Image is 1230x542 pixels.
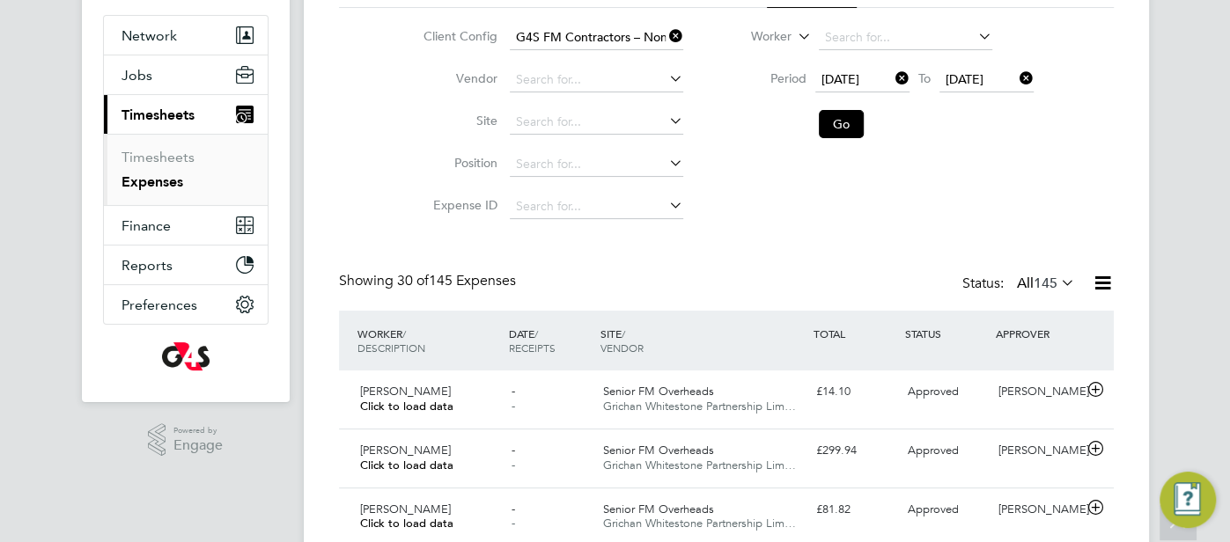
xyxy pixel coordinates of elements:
[103,342,269,370] a: Go to home page
[622,326,625,341] span: /
[104,55,268,94] button: Jobs
[809,495,901,524] div: £81.82
[418,70,497,86] label: Vendor
[809,318,901,349] div: TOTAL
[122,27,177,44] span: Network
[122,297,197,313] span: Preferences
[360,399,453,414] span: Click to load data
[122,173,183,190] a: Expenses
[819,110,864,138] button: Go
[418,197,497,213] label: Expense ID
[104,285,268,324] button: Preferences
[603,502,714,516] span: Senior FM Overheads
[418,28,497,44] label: Client Config
[534,326,538,341] span: /
[991,495,1083,524] div: [PERSON_NAME]
[512,502,515,516] span: -
[510,152,683,177] input: Search for...
[809,377,901,406] div: £14.10
[1017,275,1075,292] label: All
[505,318,596,363] div: DATE
[509,341,556,355] span: RECEIPTS
[946,71,983,87] span: [DATE]
[603,399,796,414] span: Grichan Whitestone Partnership Lim…
[596,318,809,363] div: SITE
[512,443,515,458] span: -
[104,16,268,55] button: Network
[104,245,268,284] button: Reports
[397,272,429,289] span: 30 of
[913,67,936,90] span: To
[512,384,515,399] span: -
[1160,472,1216,528] button: Engage Resource Center
[603,384,714,399] span: Senior FM Overheads
[357,341,425,355] span: DESCRIPTION
[173,438,223,453] span: Engage
[418,113,497,128] label: Site
[819,26,992,50] input: Search for...
[173,423,223,438] span: Powered by
[908,502,959,516] span: Approved
[418,155,497,171] label: Position
[510,68,683,92] input: Search for...
[104,206,268,245] button: Finance
[901,318,992,349] div: STATUS
[122,217,171,234] span: Finance
[991,377,1083,406] div: [PERSON_NAME]
[122,106,195,123] span: Timesheets
[339,272,519,290] div: Showing
[512,516,515,531] span: -
[908,443,959,458] span: Approved
[148,423,223,457] a: Powered byEngage
[353,318,505,363] div: WORKER
[991,436,1083,465] div: [PERSON_NAME]
[991,318,1083,349] div: APPROVER
[104,134,268,205] div: Timesheets
[360,443,451,458] span: [PERSON_NAME]
[510,110,683,135] input: Search for...
[809,436,901,465] div: £299.94
[402,326,406,341] span: /
[603,458,796,472] span: Grichan Whitestone Partnership Lim…
[512,458,515,472] span: -
[122,67,152,84] span: Jobs
[510,194,683,219] input: Search for...
[104,95,268,134] button: Timesheets
[122,149,195,165] a: Timesheets
[360,502,451,516] span: [PERSON_NAME]
[1034,275,1057,292] span: 145
[360,384,451,399] span: [PERSON_NAME]
[908,384,959,399] span: Approved
[162,342,210,370] img: g4s-logo-retina.png
[821,71,859,87] span: [DATE]
[360,458,453,472] span: Click to load data
[712,28,792,46] label: Worker
[360,516,453,531] span: Click to load data
[510,26,683,50] input: Search for...
[600,341,644,355] span: VENDOR
[727,70,806,86] label: Period
[122,257,173,274] span: Reports
[962,272,1079,297] div: Status:
[603,443,714,458] span: Senior FM Overheads
[512,399,515,414] span: -
[603,516,796,531] span: Grichan Whitestone Partnership Lim…
[397,272,516,289] span: 145 Expenses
